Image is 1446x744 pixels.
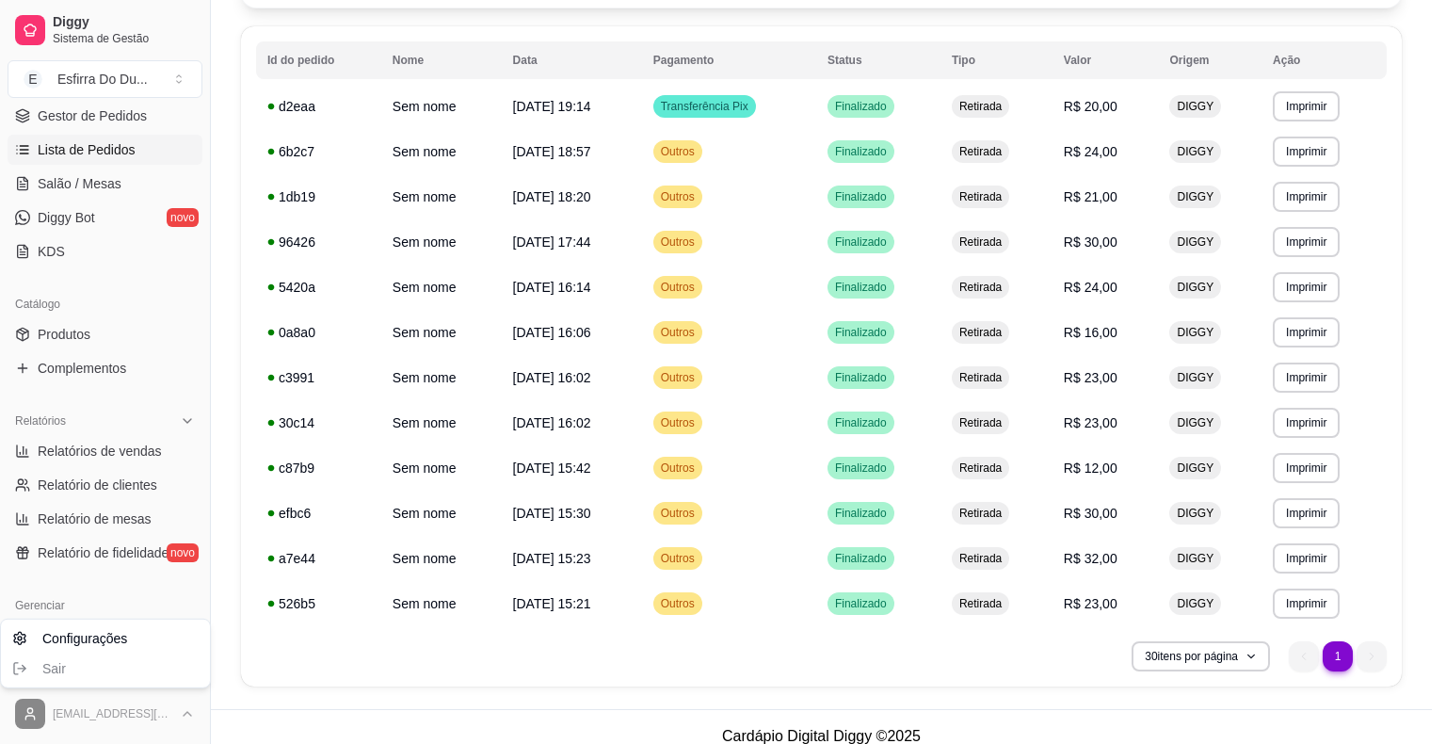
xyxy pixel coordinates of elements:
[513,461,591,476] span: [DATE] 15:42
[1273,498,1340,528] button: Imprimir
[657,415,699,430] span: Outros
[267,549,370,568] div: a7e44
[956,99,1005,114] span: Retirada
[381,219,502,265] td: Sem nome
[642,41,816,79] th: Pagamento
[381,174,502,219] td: Sem nome
[1064,551,1117,566] span: R$ 32,00
[1158,41,1261,79] th: Origem
[1323,641,1353,671] li: pagination item 1 active
[38,359,126,378] span: Complementos
[267,594,370,613] div: 526b5
[38,242,65,261] span: KDS
[956,370,1005,385] span: Retirada
[657,325,699,340] span: Outros
[267,142,370,161] div: 6b2c7
[1173,235,1217,250] span: DIGGY
[267,368,370,387] div: c3991
[1064,99,1117,114] span: R$ 20,00
[956,551,1005,566] span: Retirada
[657,99,752,114] span: Transferência Pix
[381,536,502,581] td: Sem nome
[1273,543,1340,574] button: Imprimir
[831,461,891,476] span: Finalizado
[657,461,699,476] span: Outros
[1279,632,1396,681] nav: pagination navigation
[1273,137,1340,167] button: Imprimir
[381,445,502,491] td: Sem nome
[38,325,90,344] span: Produtos
[381,265,502,310] td: Sem nome
[381,310,502,355] td: Sem nome
[267,278,370,297] div: 5420a
[513,144,591,159] span: [DATE] 18:57
[1273,453,1340,483] button: Imprimir
[381,84,502,129] td: Sem nome
[956,235,1005,250] span: Retirada
[1064,235,1117,250] span: R$ 30,00
[513,280,591,295] span: [DATE] 16:14
[8,60,202,98] button: Select a team
[53,14,195,31] span: Diggy
[956,596,1005,611] span: Retirada
[38,174,121,193] span: Salão / Mesas
[513,415,591,430] span: [DATE] 16:02
[657,551,699,566] span: Outros
[831,280,891,295] span: Finalizado
[267,413,370,432] div: 30c14
[1273,272,1340,302] button: Imprimir
[38,106,147,125] span: Gestor de Pedidos
[53,31,195,46] span: Sistema de Gestão
[831,144,891,159] span: Finalizado
[381,400,502,445] td: Sem nome
[513,596,591,611] span: [DATE] 15:21
[38,140,136,159] span: Lista de Pedidos
[1173,99,1217,114] span: DIGGY
[1132,641,1270,671] button: 30itens por página
[657,189,699,204] span: Outros
[267,459,370,477] div: c87b9
[38,476,157,494] span: Relatório de clientes
[267,187,370,206] div: 1db19
[381,355,502,400] td: Sem nome
[42,629,127,648] span: Configurações
[1273,91,1340,121] button: Imprimir
[816,41,940,79] th: Status
[657,506,699,521] span: Outros
[267,504,370,523] div: efbc6
[513,235,591,250] span: [DATE] 17:44
[513,370,591,385] span: [DATE] 16:02
[381,491,502,536] td: Sem nome
[1052,41,1159,79] th: Valor
[1064,370,1117,385] span: R$ 23,00
[513,506,591,521] span: [DATE] 15:30
[1173,461,1217,476] span: DIGGY
[956,280,1005,295] span: Retirada
[1273,408,1340,438] button: Imprimir
[956,461,1005,476] span: Retirada
[657,596,699,611] span: Outros
[831,189,891,204] span: Finalizado
[1173,280,1217,295] span: DIGGY
[657,144,699,159] span: Outros
[1064,506,1117,521] span: R$ 30,00
[831,596,891,611] span: Finalizado
[956,415,1005,430] span: Retirada
[8,590,202,621] div: Gerenciar
[1173,596,1217,611] span: DIGGY
[1273,227,1340,257] button: Imprimir
[267,323,370,342] div: 0a8a0
[57,70,148,89] div: Esfirra Do Du ...
[956,506,1005,521] span: Retirada
[1064,144,1117,159] span: R$ 24,00
[38,543,169,562] span: Relatório de fidelidade
[256,41,381,79] th: Id do pedido
[267,97,370,116] div: d2eaa
[831,235,891,250] span: Finalizado
[381,581,502,626] td: Sem nome
[1273,317,1340,348] button: Imprimir
[1064,461,1117,476] span: R$ 12,00
[956,144,1005,159] span: Retirada
[940,41,1052,79] th: Tipo
[1173,144,1217,159] span: DIGGY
